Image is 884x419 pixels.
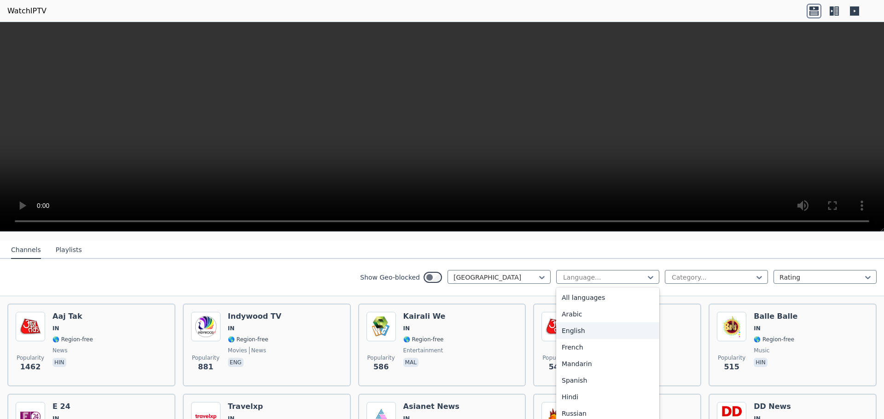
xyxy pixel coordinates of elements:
[228,402,268,411] h6: Travelxp
[403,347,443,354] span: entertainment
[556,322,659,339] div: English
[754,336,794,343] span: 🌎 Region-free
[366,312,396,341] img: Kairali We
[373,362,389,373] span: 586
[228,312,281,321] h6: Indywood TV
[52,312,93,321] h6: Aaj Tak
[403,358,419,367] p: mal
[56,241,82,259] button: Playlists
[717,312,746,341] img: Balle Balle
[52,325,59,332] span: IN
[367,354,395,362] span: Popularity
[360,273,420,282] label: Show Geo-blocked
[754,358,768,367] p: hin
[228,358,244,367] p: eng
[718,354,745,362] span: Popularity
[556,372,659,389] div: Spanish
[52,402,93,411] h6: E 24
[542,354,570,362] span: Popularity
[20,362,41,373] span: 1462
[724,362,739,373] span: 515
[541,312,571,341] img: Aaj Tak
[403,402,459,411] h6: Asianet News
[754,347,769,354] span: music
[7,6,47,17] a: WatchIPTV
[556,289,659,306] div: All languages
[52,347,67,354] span: news
[11,241,41,259] button: Channels
[556,339,659,356] div: French
[754,312,797,321] h6: Balle Balle
[228,336,268,343] span: 🌎 Region-free
[403,325,410,332] span: IN
[556,389,659,405] div: Hindi
[249,347,266,354] span: news
[228,347,247,354] span: movies
[16,312,45,341] img: Aaj Tak
[198,362,213,373] span: 881
[403,312,446,321] h6: Kairali We
[52,358,66,367] p: hin
[754,325,761,332] span: IN
[556,356,659,372] div: Mandarin
[191,312,221,341] img: Indywood TV
[549,362,564,373] span: 549
[52,336,93,343] span: 🌎 Region-free
[228,325,235,332] span: IN
[17,354,44,362] span: Popularity
[192,354,220,362] span: Popularity
[754,402,796,411] h6: DD News
[403,336,444,343] span: 🌎 Region-free
[556,306,659,322] div: Arabic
